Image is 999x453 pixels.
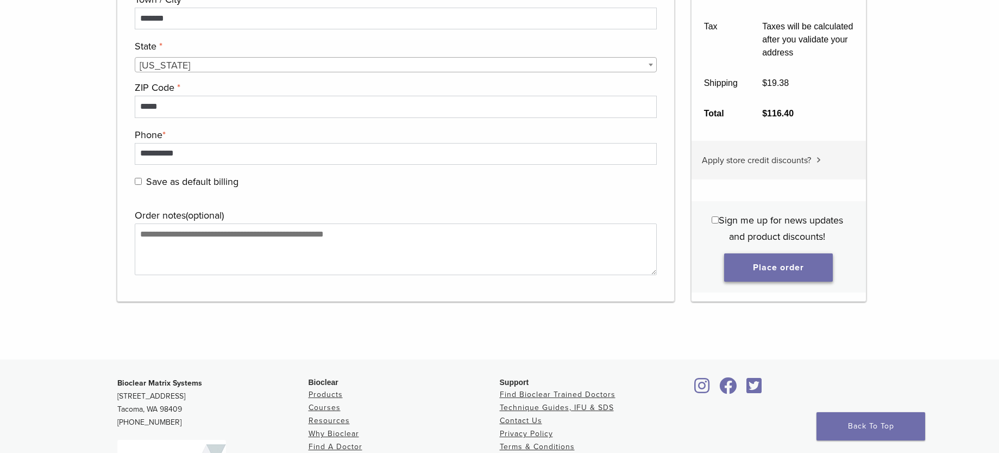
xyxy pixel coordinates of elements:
a: Products [309,390,343,399]
img: caret.svg [816,157,821,163]
span: Florida [135,58,657,73]
input: Sign me up for news updates and product discounts! [712,216,719,224]
label: Phone [135,127,655,143]
strong: Bioclear Matrix Systems [117,378,202,388]
th: Tax [692,11,750,68]
th: Total [692,98,750,129]
span: (optional) [186,209,224,221]
bdi: 19.38 [762,78,789,88]
label: Order notes [135,207,655,224]
a: Technique Guides, IFU & SDS [500,403,614,412]
a: Bioclear [716,384,741,395]
input: Save as default billing [135,178,142,185]
a: Why Bioclear [309,429,359,438]
a: Find A Doctor [309,442,362,451]
span: $ [762,109,767,118]
span: Sign me up for news updates and product discounts! [719,214,843,243]
a: Find Bioclear Trained Doctors [500,390,615,399]
a: Contact Us [500,416,542,425]
td: Taxes will be calculated after you validate your address [750,11,866,68]
a: Bioclear [691,384,714,395]
a: Courses [309,403,341,412]
label: ZIP Code [135,79,655,96]
span: Bioclear [309,378,338,387]
button: Place order [724,253,833,282]
a: Bioclear [743,384,766,395]
a: Terms & Conditions [500,442,575,451]
a: Resources [309,416,350,425]
span: Apply store credit discounts? [702,155,811,166]
span: Support [500,378,529,387]
label: State [135,38,655,54]
th: Shipping [692,68,750,98]
label: Save as default billing [135,173,655,190]
a: Privacy Policy [500,429,553,438]
a: Back To Top [816,412,925,440]
span: State [135,57,657,72]
bdi: 116.40 [762,109,794,118]
span: $ [762,78,767,88]
p: [STREET_ADDRESS] Tacoma, WA 98409 [PHONE_NUMBER] [117,377,309,429]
